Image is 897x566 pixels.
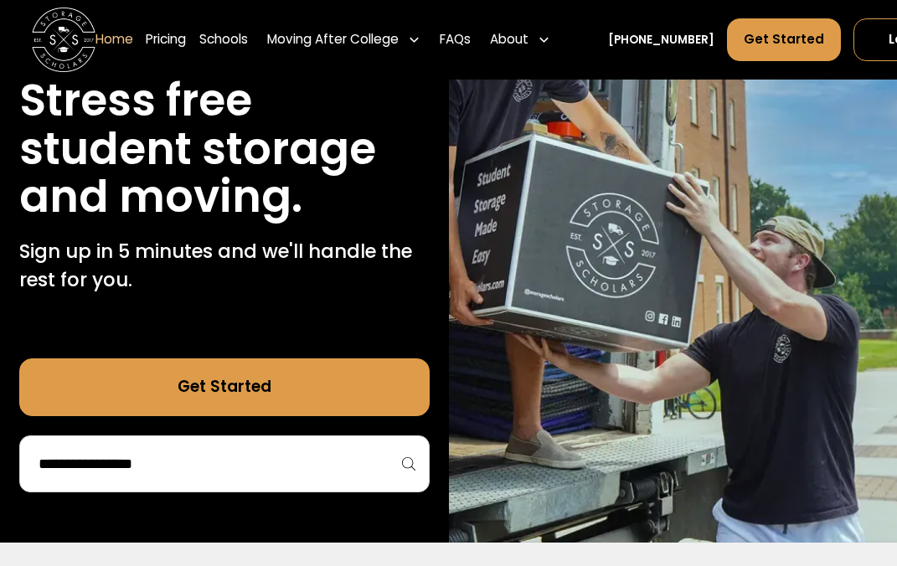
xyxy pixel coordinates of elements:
div: About [490,30,528,49]
img: Storage Scholars main logo [32,8,95,72]
p: Sign up in 5 minutes and we'll handle the rest for you. [19,237,430,295]
a: home [32,8,95,72]
a: Pricing [146,18,186,62]
div: Moving After College [260,18,427,62]
a: Home [95,18,133,62]
a: Get Started [19,358,430,416]
a: [PHONE_NUMBER] [608,32,714,49]
div: Moving After College [267,30,399,49]
div: About [483,18,557,62]
a: Schools [199,18,248,62]
a: FAQs [440,18,471,62]
h1: Stress free student storage and moving. [19,76,430,221]
a: Get Started [727,18,841,61]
